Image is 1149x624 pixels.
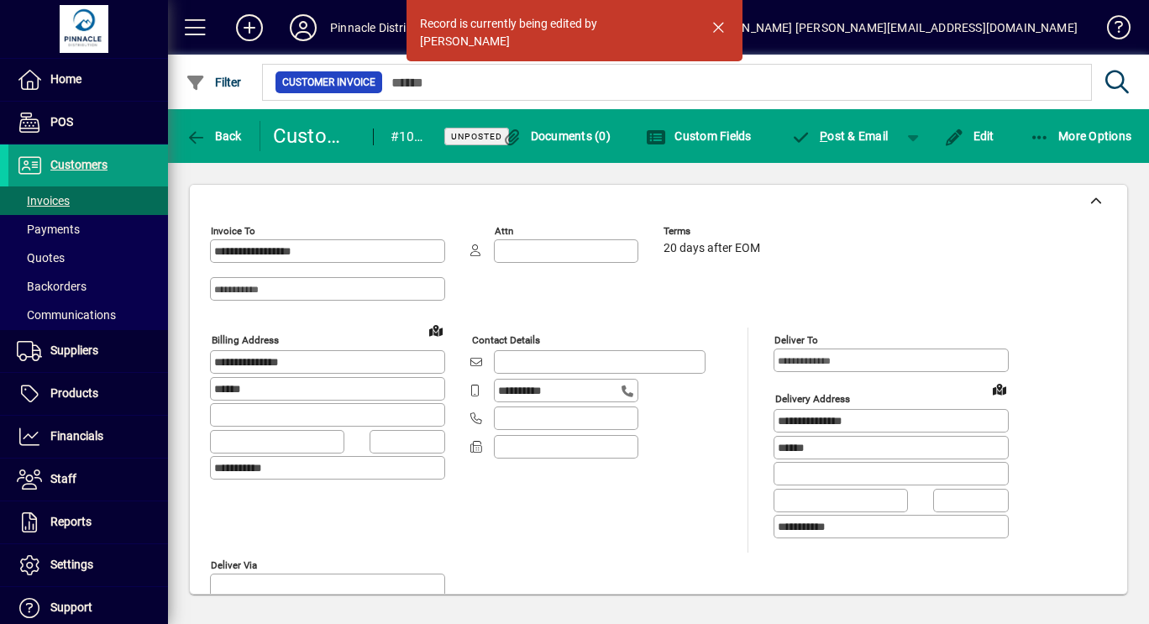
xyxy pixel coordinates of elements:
[223,13,276,43] button: Add
[700,14,1078,41] div: [PERSON_NAME] [PERSON_NAME][EMAIL_ADDRESS][DOMAIN_NAME]
[282,74,375,91] span: Customer Invoice
[17,308,116,322] span: Communications
[422,317,449,343] a: View on map
[501,129,611,143] span: Documents (0)
[211,558,257,570] mat-label: Deliver via
[17,280,87,293] span: Backorders
[391,123,423,150] div: #10009
[17,223,80,236] span: Payments
[8,416,168,458] a: Financials
[50,558,93,571] span: Settings
[168,121,260,151] app-page-header-button: Back
[50,343,98,357] span: Suppliers
[8,215,168,244] a: Payments
[820,129,827,143] span: P
[330,14,483,41] div: Pinnacle Distribution Limited
[50,515,92,528] span: Reports
[8,373,168,415] a: Products
[186,129,242,143] span: Back
[783,121,897,151] button: Post & Email
[8,301,168,329] a: Communications
[1026,121,1136,151] button: More Options
[664,226,764,237] span: Terms
[986,375,1013,402] a: View on map
[774,334,818,346] mat-label: Deliver To
[1030,129,1132,143] span: More Options
[17,251,65,265] span: Quotes
[8,272,168,301] a: Backorders
[50,158,108,171] span: Customers
[8,186,168,215] a: Invoices
[50,72,81,86] span: Home
[8,244,168,272] a: Quotes
[642,121,756,151] button: Custom Fields
[791,129,889,143] span: ost & Email
[664,242,760,255] span: 20 days after EOM
[181,121,246,151] button: Back
[186,76,242,89] span: Filter
[50,386,98,400] span: Products
[495,225,513,237] mat-label: Attn
[8,59,168,101] a: Home
[1094,3,1128,58] a: Knowledge Base
[646,129,752,143] span: Custom Fields
[211,225,255,237] mat-label: Invoice To
[940,121,999,151] button: Edit
[8,459,168,501] a: Staff
[50,600,92,614] span: Support
[50,115,73,128] span: POS
[181,67,246,97] button: Filter
[50,472,76,485] span: Staff
[50,429,103,443] span: Financials
[276,13,330,43] button: Profile
[17,194,70,207] span: Invoices
[8,102,168,144] a: POS
[8,330,168,372] a: Suppliers
[8,501,168,543] a: Reports
[451,131,502,142] span: Unposted
[273,123,356,149] div: Customer Invoice
[944,129,994,143] span: Edit
[497,121,615,151] button: Documents (0)
[8,544,168,586] a: Settings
